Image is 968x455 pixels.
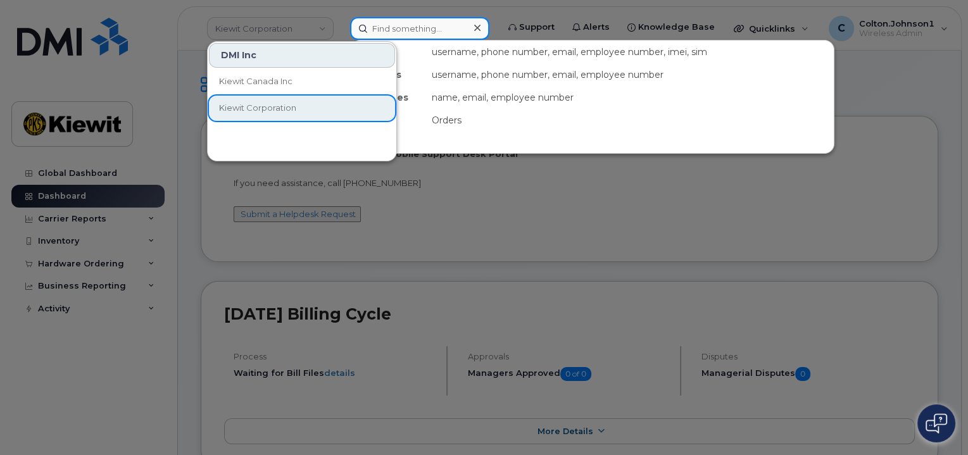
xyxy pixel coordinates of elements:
[219,75,292,88] span: Kiewit Canada Inc
[209,43,395,68] div: DMI Inc
[209,69,395,94] a: Kiewit Canada Inc
[427,86,834,109] div: name, email, employee number
[209,96,395,121] a: Kiewit Corporation
[427,63,834,86] div: username, phone number, email, employee number
[427,41,834,63] div: username, phone number, email, employee number, imei, sim
[219,102,296,115] span: Kiewit Corporation
[427,109,834,132] div: Orders
[926,413,947,433] img: Open chat
[351,41,427,63] div: Devices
